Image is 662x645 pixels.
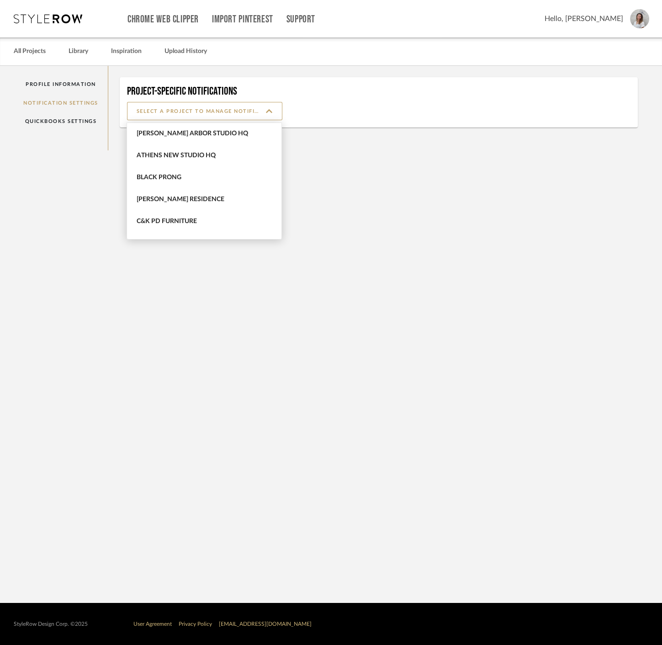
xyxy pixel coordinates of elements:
[630,9,649,28] img: avatar
[137,152,274,160] span: Athens New Studio HQ
[137,130,274,138] span: [PERSON_NAME] Arbor Studio HQ
[137,174,274,181] span: Black Prong
[14,112,108,131] a: QuickBooks Settings
[545,13,623,24] span: Hello, [PERSON_NAME]
[137,196,274,203] span: [PERSON_NAME] Residence
[137,218,274,225] span: C&K PD Furniture
[133,621,172,627] a: User Agreement
[212,16,273,23] a: Import Pinterest
[69,45,88,58] a: Library
[127,16,199,23] a: Chrome Web Clipper
[127,102,282,120] input: SELECT A PROJECT TO MANAGE NOTIFICATIONS
[14,45,46,58] a: All Projects
[179,621,212,627] a: Privacy Policy
[111,45,142,58] a: Inspiration
[164,45,207,58] a: Upload History
[14,75,108,94] a: Profile Information
[286,16,315,23] a: Support
[127,85,631,98] h4: Project-Specific Notifications
[14,621,88,628] div: StyleRow Design Corp. ©2025
[219,621,312,627] a: [EMAIL_ADDRESS][DOMAIN_NAME]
